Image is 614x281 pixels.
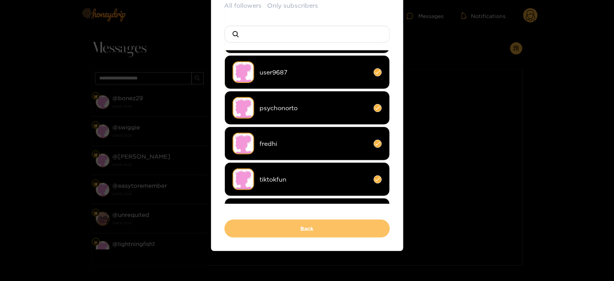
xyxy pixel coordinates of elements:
[225,220,390,238] button: Back
[268,1,318,10] button: Only subscribers
[260,175,368,184] span: tiktokfun
[260,68,368,77] span: user9687
[233,97,254,119] img: no-avatar.png
[225,1,262,10] button: All followers
[260,104,368,112] span: psychonorto
[233,169,254,190] img: no-avatar.png
[233,61,254,83] img: no-avatar.png
[260,139,368,148] span: fredhi
[233,133,254,154] img: no-avatar.png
